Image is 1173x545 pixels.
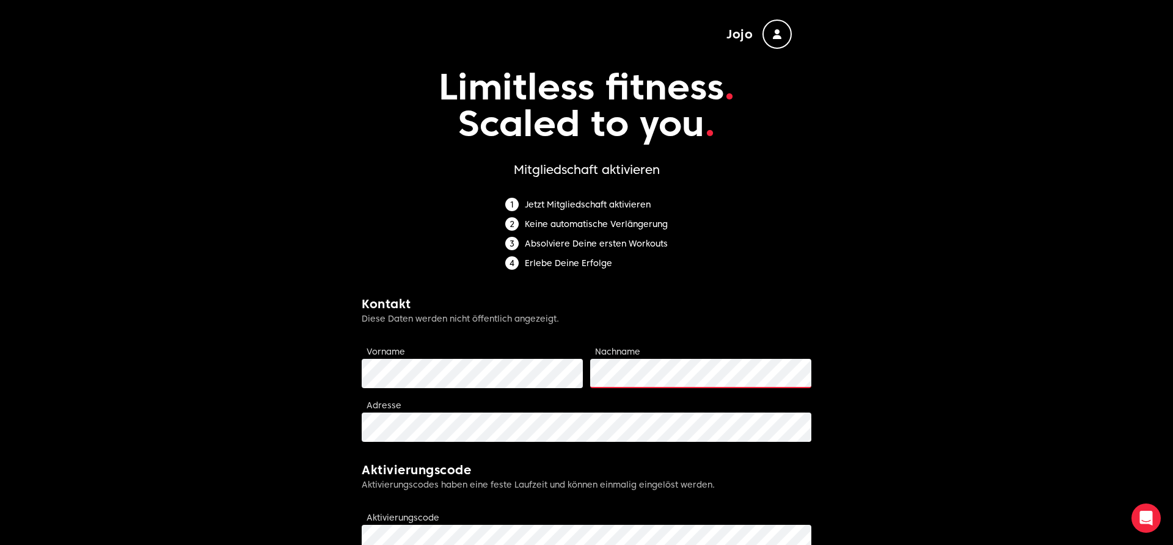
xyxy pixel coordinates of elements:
li: Absolviere Deine ersten Workouts [505,237,668,250]
p: Limitless fitness Scaled to you [362,49,811,161]
label: Nachname [595,347,640,356]
li: Erlebe Deine Erfolge [505,256,668,270]
button: Jojo [726,20,792,49]
label: Vorname [367,347,405,356]
h2: Kontakt [362,295,811,312]
span: . [704,101,715,145]
h2: Aktivierungscode [362,461,811,478]
li: Jetzt Mitgliedschaft aktivieren [505,198,668,211]
p: Aktivierungscodes haben eine feste Laufzeit und können einmalig eingelöst werden. [362,478,811,491]
span: . [724,64,735,109]
div: Open Intercom Messenger [1131,503,1161,533]
h1: Mitgliedschaft aktivieren [362,161,811,178]
span: Jojo [726,26,753,43]
label: Aktivierungscode [367,513,439,522]
label: Adresse [367,400,401,410]
li: Keine automatische Verlängerung [505,217,668,231]
p: Diese Daten werden nicht öffentlich angezeigt. [362,312,811,325]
